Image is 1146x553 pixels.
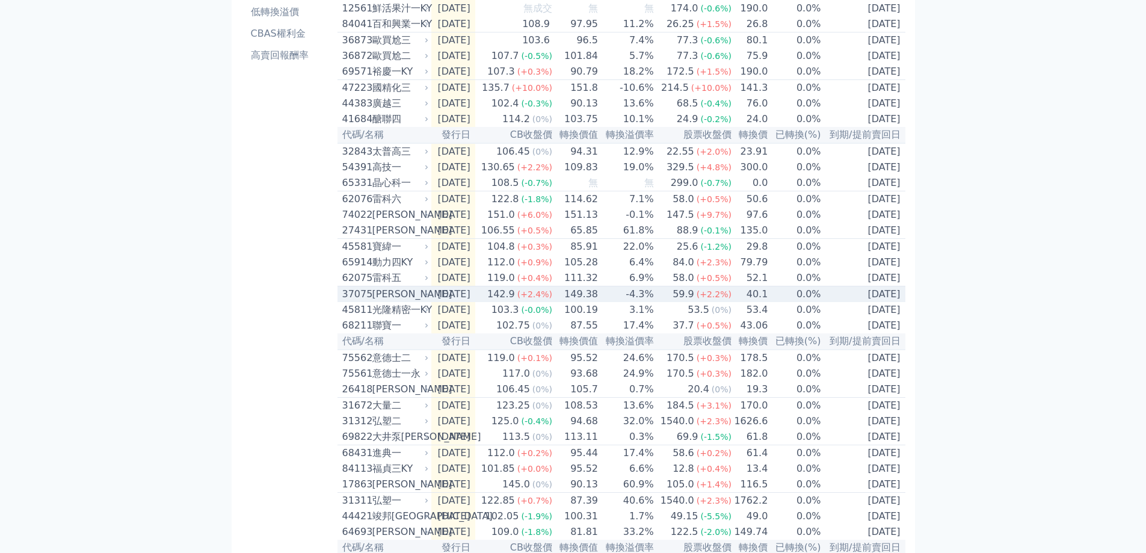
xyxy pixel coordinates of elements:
[553,143,599,159] td: 94.31
[372,255,427,270] div: 動力四KY
[431,96,475,111] td: [DATE]
[553,350,599,366] td: 95.52
[732,255,768,270] td: 79.79
[712,305,732,315] span: (0%)
[431,255,475,270] td: [DATE]
[599,64,655,80] td: 18.2%
[553,16,599,32] td: 97.95
[521,194,552,204] span: (-1.8%)
[732,223,768,239] td: 135.0
[670,287,697,301] div: 59.9
[553,302,599,318] td: 100.19
[372,17,427,31] div: 百和興業一KY
[732,191,768,208] td: 50.6
[372,33,427,48] div: 歐買尬三
[822,16,905,32] td: [DATE]
[431,48,475,64] td: [DATE]
[553,223,599,239] td: 65.85
[512,83,552,93] span: (+10.0%)
[489,303,522,317] div: 103.3
[246,48,333,63] li: 高賣回報酬率
[822,286,905,303] td: [DATE]
[431,398,475,414] td: [DATE]
[517,258,552,267] span: (+0.9%)
[697,321,732,330] span: (+0.5%)
[822,64,905,80] td: [DATE]
[697,194,732,204] span: (+0.5%)
[517,162,552,172] span: (+2.2%)
[599,207,655,223] td: -0.1%
[372,192,427,206] div: 雷科六
[342,81,369,95] div: 47223
[431,302,475,318] td: [DATE]
[342,33,369,48] div: 36873
[337,127,431,143] th: 代碼/名稱
[822,239,905,255] td: [DATE]
[372,303,427,317] div: 光隆精密一KY
[553,32,599,49] td: 96.5
[342,318,369,333] div: 68211
[700,242,732,252] span: (-1.2%)
[485,64,517,79] div: 107.3
[599,318,655,333] td: 17.4%
[431,270,475,286] td: [DATE]
[553,159,599,175] td: 109.83
[644,177,654,188] span: 無
[599,191,655,208] td: 7.1%
[342,271,369,285] div: 62075
[664,208,697,222] div: 147.5
[822,191,905,208] td: [DATE]
[655,333,732,350] th: 股票收盤價
[489,192,522,206] div: 122.8
[732,32,768,49] td: 80.1
[372,223,427,238] div: [PERSON_NAME]
[342,287,369,301] div: 37075
[668,1,701,16] div: 174.0
[822,255,905,270] td: [DATE]
[768,255,821,270] td: 0.0%
[553,96,599,111] td: 90.13
[431,223,475,239] td: [DATE]
[342,17,369,31] div: 84041
[599,223,655,239] td: 61.8%
[342,192,369,206] div: 62076
[553,111,599,127] td: 103.75
[485,239,517,254] div: 104.8
[246,24,333,43] a: CBAS權利金
[485,351,517,365] div: 119.0
[431,127,475,143] th: 發行日
[532,114,552,124] span: (0%)
[342,303,369,317] div: 45811
[599,127,655,143] th: 轉換溢價率
[655,127,732,143] th: 股票收盤價
[768,64,821,80] td: 0.0%
[431,239,475,255] td: [DATE]
[822,96,905,111] td: [DATE]
[372,1,427,16] div: 鮮活果汁一KY
[431,16,475,32] td: [DATE]
[732,382,768,398] td: 19.3
[822,270,905,286] td: [DATE]
[372,271,427,285] div: 雷科五
[822,80,905,96] td: [DATE]
[768,111,821,127] td: 0.0%
[532,369,552,378] span: (0%)
[588,2,598,14] span: 無
[485,255,517,270] div: 112.0
[517,273,552,283] span: (+0.4%)
[599,333,655,350] th: 轉換溢價率
[494,318,532,333] div: 102.75
[553,366,599,382] td: 93.68
[553,333,599,350] th: 轉換價值
[372,382,427,397] div: [PERSON_NAME]
[431,1,475,16] td: [DATE]
[553,48,599,64] td: 101.84
[768,239,821,255] td: 0.0%
[768,48,821,64] td: 0.0%
[431,382,475,398] td: [DATE]
[732,64,768,80] td: 190.0
[372,351,427,365] div: 意德士二
[521,99,552,108] span: (-0.3%)
[697,210,732,220] span: (+9.7%)
[768,127,821,143] th: 已轉換(%)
